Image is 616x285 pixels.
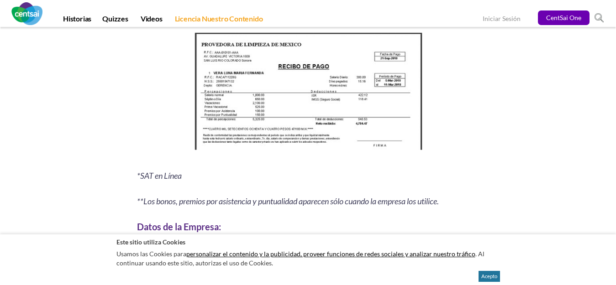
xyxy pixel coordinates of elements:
a: Iniciar Sesión [483,15,521,24]
a: Licencia Nuestro Contenido [169,14,269,27]
i: *SAT en Línea [137,171,182,181]
a: Quizzes [97,14,134,27]
a: CentSai One [538,10,590,25]
li: Nombre completo (Razón Social) y RFC (Registro Federal de Causantes). [145,233,479,245]
i: **Los bonos, premios por asistencia y puntualidad aparecen sólo cuando la empresa los utilice. [137,197,439,207]
img: CentSai [11,2,42,25]
button: Acepto [479,271,500,282]
h3: Datos de la Empresa: [137,220,479,233]
p: Usamos las Cookies para . Al continuar usando este sitio, autorizas el uso de Cookies. [116,247,500,269]
a: Historias [58,14,97,27]
a: Videos [135,14,168,27]
h2: Este sitio utiliza Cookies [116,238,500,246]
